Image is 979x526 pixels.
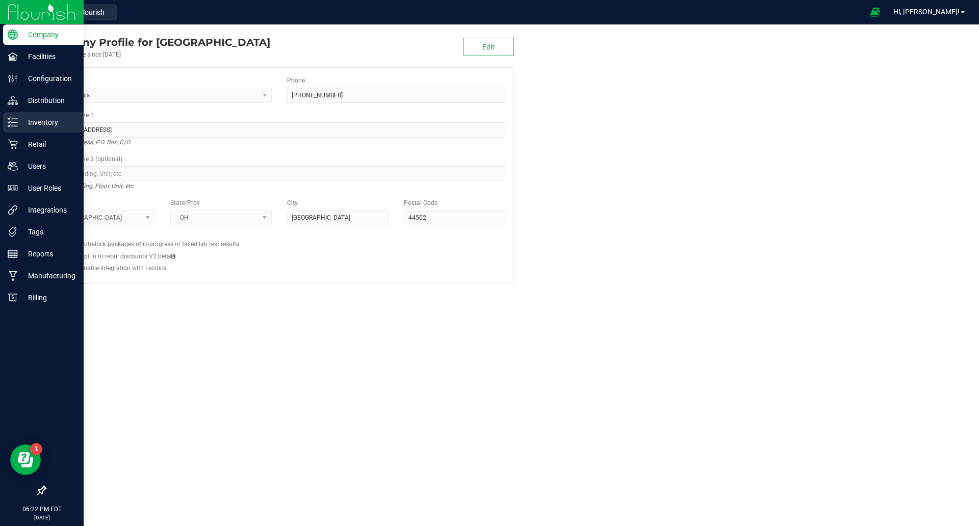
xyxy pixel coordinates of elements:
p: Billing [18,292,79,304]
p: Tags [18,226,79,238]
inline-svg: Billing [8,293,18,303]
p: [DATE] [5,514,79,521]
p: Facilities [18,50,79,63]
p: Retail [18,138,79,150]
inline-svg: User Roles [8,183,18,193]
inline-svg: Distribution [8,95,18,106]
input: City [287,210,389,225]
span: Hi, [PERSON_NAME]! [893,8,960,16]
inline-svg: Configuration [8,73,18,84]
inline-svg: Reports [8,249,18,259]
p: Manufacturing [18,270,79,282]
label: Phone [287,76,305,85]
input: Postal Code [404,210,505,225]
iframe: Resource center [10,444,41,475]
inline-svg: Facilities [8,51,18,62]
span: Edit [482,43,495,51]
label: City [287,198,298,207]
p: Reports [18,248,79,260]
iframe: Resource center unread badge [30,443,42,455]
inline-svg: Tags [8,227,18,237]
i: Street address, P.O. Box, C/O [54,136,130,148]
label: Postal Code [404,198,437,207]
span: Open Ecommerce Menu [864,2,887,22]
inline-svg: Users [8,161,18,171]
p: Distribution [18,94,79,107]
inline-svg: Inventory [8,117,18,127]
button: Edit [463,38,514,56]
h2: Configs [54,233,505,240]
inline-svg: Company [8,30,18,40]
p: 06:22 PM EDT [5,505,79,514]
i: Suite, Building, Floor, Unit, etc. [54,180,135,192]
label: Opt in to retail discounts V2 beta [80,252,175,261]
p: Inventory [18,116,79,128]
input: (123) 456-7890 [287,88,505,103]
label: Enable integration with Lendica [80,264,167,273]
p: Users [18,160,79,172]
input: Suite, Building, Unit, etc. [54,166,505,181]
div: Riviera Creek [45,35,270,50]
input: Address [54,122,505,138]
label: State/Prov [170,198,200,207]
label: Auto-lock packages of in-progress or failed lab test results [80,240,239,249]
div: Account active since [DATE] [45,50,270,59]
inline-svg: Manufacturing [8,271,18,281]
p: Integrations [18,204,79,216]
p: Company [18,29,79,41]
p: User Roles [18,182,79,194]
inline-svg: Retail [8,139,18,149]
inline-svg: Integrations [8,205,18,215]
label: Address Line 2 (optional) [54,154,122,164]
p: Configuration [18,72,79,85]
